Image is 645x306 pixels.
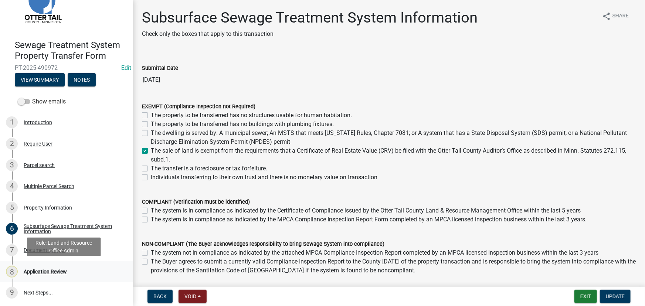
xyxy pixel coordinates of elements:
[24,248,65,253] div: Document Upload
[15,40,127,61] h4: Sewage Treatment System Property Transfer Form
[151,215,587,224] label: The system is in compliance as indicated by the MPCA Compliance Inspection Report Form completed ...
[142,66,178,71] label: Submittal Date
[24,141,52,146] div: Require User
[142,200,250,205] label: COMPLIANT (Verification must be identified)
[6,287,18,299] div: 9
[179,290,207,303] button: Void
[142,104,255,109] label: EXEMPT (Compliance Inspection not Required)
[151,164,267,173] label: The transfer is a foreclosure or tax forfeiture.
[24,224,121,234] div: Subsurface Sewage Treatment System Information
[15,77,65,83] wm-modal-confirm: Summary
[151,146,636,164] label: The sale of land is exempt from the requirements that a Certificate of Real Estate Value (CRV) be...
[24,184,74,189] div: Multiple Parcel Search
[24,120,52,125] div: Introduction
[600,290,631,303] button: Update
[151,111,352,120] label: The property to be transferred has no structures usable for human habitation.
[151,206,581,215] label: The system is in compliance as indicated by the Certificate of Compliance issued by the Otter Tai...
[151,248,598,257] label: The system not in compliance as indicated by the attached MPCA Compliance Inspection Report compl...
[121,64,131,71] a: Edit
[142,9,478,27] h1: Subsurface Sewage Treatment System Information
[151,257,636,275] label: The Buyer agrees to submit a currently valid Compliance Inspection Report to the County [DATE] of...
[6,244,18,256] div: 7
[18,97,66,106] label: Show emails
[574,290,597,303] button: Exit
[24,205,72,210] div: Property Information
[24,269,67,274] div: Application Review
[15,73,65,86] button: View Summary
[6,138,18,150] div: 2
[121,64,131,71] wm-modal-confirm: Edit Application Number
[184,293,196,299] span: Void
[15,64,118,71] span: PT-2025-490972
[6,223,18,235] div: 6
[6,266,18,278] div: 8
[68,77,96,83] wm-modal-confirm: Notes
[606,293,625,299] span: Update
[142,30,478,38] p: Check only the boxes that apply to this transaction
[147,290,173,303] button: Back
[151,120,334,129] label: The property to be transferred has no buildings with plumbing fixtures.
[24,163,55,168] div: Parcel search
[6,159,18,171] div: 3
[6,116,18,128] div: 1
[153,293,167,299] span: Back
[68,73,96,86] button: Notes
[151,173,377,182] label: Individuals transferring to their own trust and there is no monetary value on transaction
[27,238,101,256] div: Role: Land and Resource Office Admin
[612,12,629,21] span: Share
[602,12,611,21] i: share
[142,242,384,247] label: NON-COMPLIANT (The Buyer acknowledges responsibility to bring Sewage System into compliance)
[6,202,18,214] div: 5
[151,129,636,146] label: The dwelling is served by: A municipal sewer; An MSTS that meets [US_STATE] Rules, Chapter 7081; ...
[6,180,18,192] div: 4
[596,9,635,23] button: shareShare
